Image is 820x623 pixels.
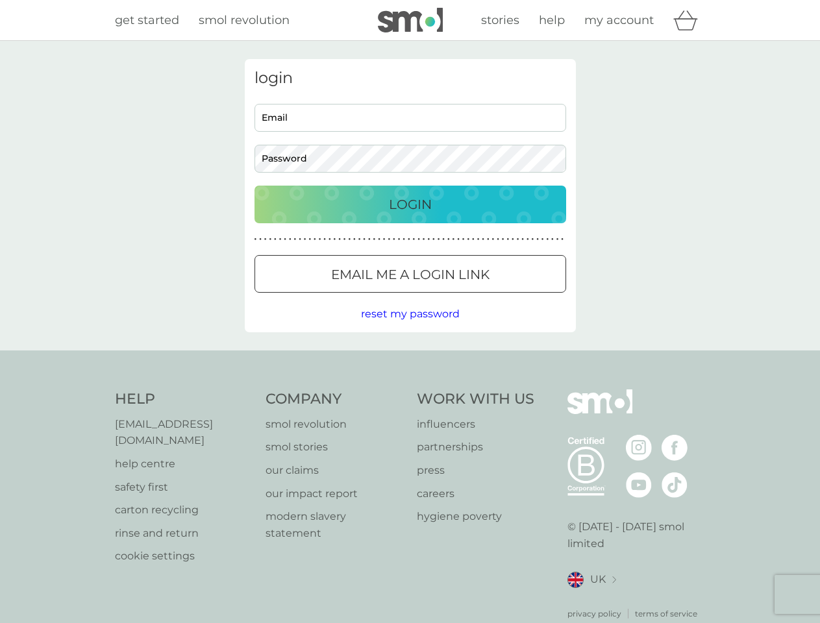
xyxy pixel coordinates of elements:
[304,236,306,243] p: ●
[115,502,253,519] a: carton recycling
[331,264,490,285] p: Email me a login link
[289,236,292,243] p: ●
[264,236,267,243] p: ●
[417,462,534,479] a: press
[512,236,514,243] p: ●
[368,236,371,243] p: ●
[457,236,460,243] p: ●
[266,462,404,479] a: our claims
[567,607,621,620] p: privacy policy
[266,508,404,541] a: modern slavery statement
[266,439,404,456] p: smol stories
[329,236,331,243] p: ●
[567,389,632,434] img: smol
[388,236,390,243] p: ●
[481,11,519,30] a: stories
[358,236,361,243] p: ●
[294,236,297,243] p: ●
[635,607,697,620] a: terms of service
[482,236,484,243] p: ●
[626,435,652,461] img: visit the smol Instagram page
[417,485,534,502] a: careers
[338,236,341,243] p: ●
[255,255,566,293] button: Email me a login link
[408,236,410,243] p: ●
[319,236,321,243] p: ●
[398,236,401,243] p: ●
[299,236,301,243] p: ●
[662,435,688,461] img: visit the smol Facebook page
[492,236,495,243] p: ●
[453,236,455,243] p: ●
[361,306,460,323] button: reset my password
[438,236,440,243] p: ●
[269,236,271,243] p: ●
[497,236,499,243] p: ●
[266,485,404,502] p: our impact report
[532,236,534,243] p: ●
[673,7,706,33] div: basket
[467,236,469,243] p: ●
[417,439,534,456] p: partnerships
[115,13,179,27] span: get started
[115,389,253,409] h4: Help
[199,11,290,30] a: smol revolution
[626,472,652,498] img: visit the smol Youtube page
[517,236,519,243] p: ●
[361,308,460,320] span: reset my password
[334,236,336,243] p: ●
[590,571,606,588] span: UK
[427,236,430,243] p: ●
[284,236,286,243] p: ●
[115,456,253,472] a: help centre
[383,236,386,243] p: ●
[612,576,616,583] img: select a new location
[259,236,262,243] p: ●
[561,236,564,243] p: ●
[115,11,179,30] a: get started
[308,236,311,243] p: ●
[115,525,253,542] a: rinse and return
[584,11,654,30] a: my account
[417,508,534,525] a: hygiene poverty
[115,548,253,565] a: cookie settings
[373,236,376,243] p: ●
[255,69,566,88] h3: login
[274,236,277,243] p: ●
[417,236,420,243] p: ●
[279,236,282,243] p: ●
[115,479,253,496] a: safety first
[539,11,565,30] a: help
[442,236,445,243] p: ●
[323,236,326,243] p: ●
[556,236,559,243] p: ●
[417,389,534,409] h4: Work With Us
[115,416,253,449] a: [EMAIL_ADDRESS][DOMAIN_NAME]
[363,236,366,243] p: ●
[199,13,290,27] span: smol revolution
[584,13,654,27] span: my account
[413,236,416,243] p: ●
[255,186,566,223] button: Login
[567,519,706,552] p: © [DATE] - [DATE] smol limited
[447,236,450,243] p: ●
[266,416,404,433] a: smol revolution
[462,236,465,243] p: ●
[255,236,257,243] p: ●
[536,236,539,243] p: ●
[389,194,432,215] p: Login
[539,13,565,27] span: help
[417,416,534,433] a: influencers
[521,236,524,243] p: ●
